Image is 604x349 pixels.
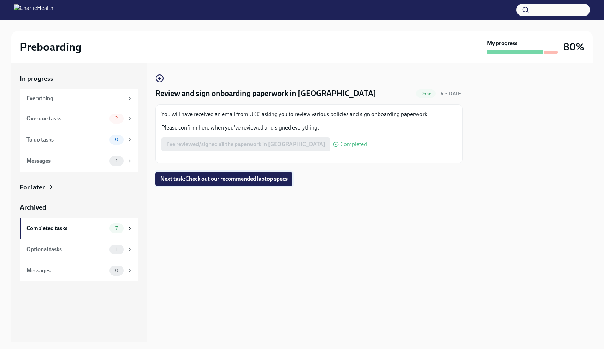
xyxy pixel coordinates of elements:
[111,158,122,163] span: 1
[340,142,367,147] span: Completed
[26,157,107,165] div: Messages
[14,4,53,16] img: CharlieHealth
[20,203,138,212] a: Archived
[438,91,463,97] span: Due
[111,268,123,273] span: 0
[26,95,124,102] div: Everything
[20,218,138,239] a: Completed tasks7
[20,108,138,129] a: Overdue tasks2
[20,150,138,172] a: Messages1
[26,136,107,144] div: To do tasks
[20,260,138,281] a: Messages0
[20,40,82,54] h2: Preboarding
[416,91,436,96] span: Done
[111,225,122,231] span: 7
[111,247,122,252] span: 1
[447,91,463,97] strong: [DATE]
[26,224,107,232] div: Completed tasks
[20,74,138,83] a: In progress
[487,40,517,47] strong: My progress
[111,116,122,121] span: 2
[438,90,463,97] span: September 5th, 2025 09:00
[111,137,123,142] span: 0
[20,239,138,260] a: Optional tasks1
[161,124,457,132] p: Please confirm here when you've reviewed and signed everything.
[563,41,584,53] h3: 80%
[20,89,138,108] a: Everything
[155,88,376,99] h4: Review and sign onboarding paperwork in [GEOGRAPHIC_DATA]
[26,115,107,122] div: Overdue tasks
[161,110,457,118] p: You will have received an email from UKG asking you to review various policies and sign onboardin...
[155,172,292,186] button: Next task:Check out our recommended laptop specs
[160,175,288,182] span: Next task : Check out our recommended laptop specs
[20,183,45,192] div: For later
[26,246,107,253] div: Optional tasks
[26,267,107,275] div: Messages
[20,129,138,150] a: To do tasks0
[20,183,138,192] a: For later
